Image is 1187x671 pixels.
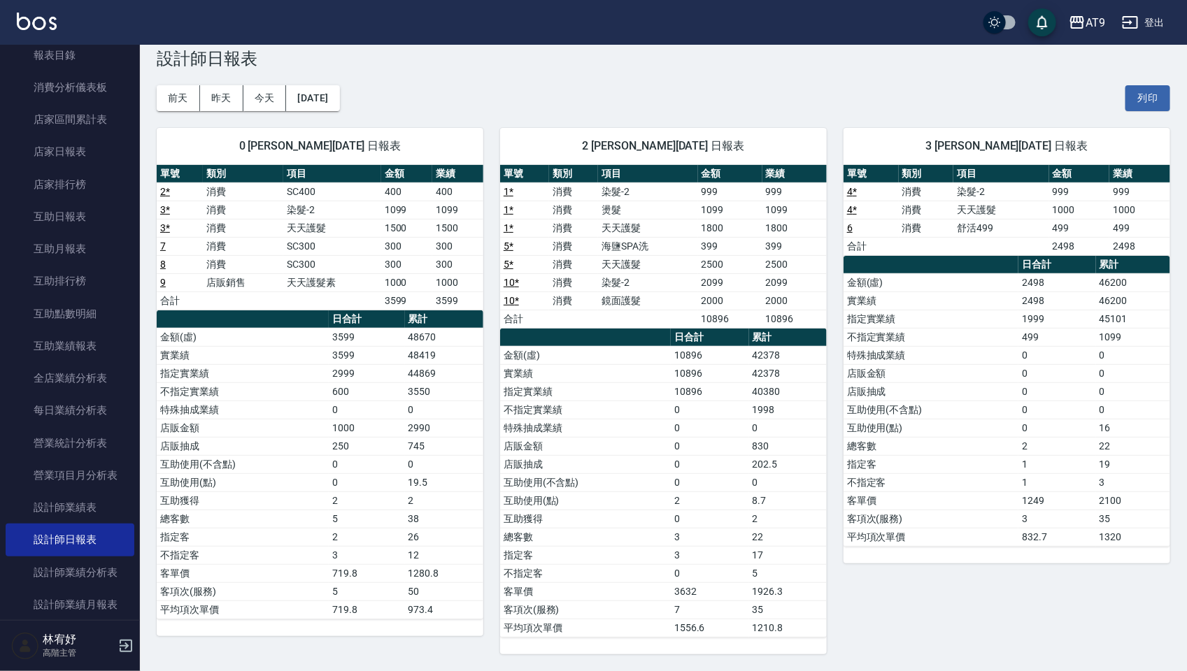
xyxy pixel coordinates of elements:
td: 染髮-2 [598,273,697,291]
td: 合計 [500,310,549,328]
td: 42378 [749,346,827,364]
td: 300 [381,255,432,273]
td: 1099 [432,201,483,219]
td: 7 [671,600,748,619]
td: 10896 [671,364,748,382]
td: 3 [329,546,405,564]
td: 消費 [203,255,283,273]
td: 實業績 [844,291,1018,310]
td: 2500 [698,255,762,273]
td: 0 [405,401,483,419]
td: 19.5 [405,473,483,491]
td: 3 [671,528,748,546]
td: 0 [749,419,827,437]
td: 指定客 [500,546,671,564]
th: 業績 [432,165,483,183]
td: 0 [671,510,748,528]
td: 46200 [1096,273,1170,291]
td: 1000 [432,273,483,291]
table: a dense table [500,329,827,637]
td: 不指定實業績 [157,382,329,401]
td: 400 [432,182,483,201]
a: 8 [160,259,166,270]
td: 3 [1096,473,1170,491]
td: 2498 [1018,273,1095,291]
a: 消費分析儀表板 [6,71,134,103]
td: 3599 [381,291,432,310]
td: 不指定實業績 [500,401,671,419]
td: 客項次(服務) [500,600,671,619]
td: 2 [329,491,405,510]
a: 營業項目月分析表 [6,459,134,491]
th: 日合計 [671,329,748,347]
th: 單號 [844,165,899,183]
td: 3 [1018,510,1095,528]
td: 5 [749,564,827,582]
a: 營業統計分析表 [6,427,134,459]
td: 3599 [329,328,405,346]
td: 消費 [549,291,598,310]
a: 店家日報表 [6,136,134,168]
p: 高階主管 [43,647,114,659]
td: 0 [671,437,748,455]
td: 1000 [1049,201,1110,219]
td: 1800 [762,219,827,237]
td: 1926.3 [749,582,827,600]
td: 2 [671,491,748,510]
td: 0 [1018,364,1095,382]
td: 互助使用(點) [844,419,1018,437]
th: 累計 [749,329,827,347]
td: 832.7 [1018,528,1095,546]
td: 2100 [1096,491,1170,510]
td: 1000 [381,273,432,291]
td: 客單價 [844,491,1018,510]
td: 店販金額 [500,437,671,455]
td: 指定實業績 [500,382,671,401]
td: 指定客 [844,455,1018,473]
img: Logo [17,13,57,30]
td: 499 [1018,328,1095,346]
td: 消費 [899,182,954,201]
a: 互助月報表 [6,233,134,265]
td: 1099 [381,201,432,219]
td: 1800 [698,219,762,237]
td: 總客數 [844,437,1018,455]
td: 2500 [762,255,827,273]
td: 22 [1096,437,1170,455]
td: 消費 [899,219,954,237]
td: 消費 [549,237,598,255]
td: 實業績 [500,364,671,382]
th: 項目 [953,165,1049,183]
td: 染髮-2 [598,182,697,201]
td: 特殊抽成業績 [157,401,329,419]
td: 指定實業績 [157,364,329,382]
a: 7 [160,240,166,252]
a: 互助業績報表 [6,330,134,362]
td: 35 [749,600,827,619]
table: a dense table [157,310,483,619]
td: SC400 [283,182,381,201]
td: 消費 [203,219,283,237]
td: 天天護髮素 [283,273,381,291]
td: 1999 [1018,310,1095,328]
td: 0 [1096,346,1170,364]
td: 973.4 [405,600,483,619]
td: 3 [671,546,748,564]
table: a dense table [500,165,827,329]
td: 店販抽成 [844,382,1018,401]
td: 8.7 [749,491,827,510]
td: 1 [1018,473,1095,491]
a: 店家區間累計表 [6,103,134,136]
td: 鏡面護髮 [598,291,697,310]
table: a dense table [844,256,1170,547]
td: 999 [1049,182,1110,201]
td: 客項次(服務) [157,582,329,600]
td: 消費 [203,182,283,201]
td: 19 [1096,455,1170,473]
td: 1000 [1109,201,1170,219]
td: 染髮-2 [953,182,1049,201]
td: 合計 [844,237,899,255]
td: 399 [698,237,762,255]
a: 報表目錄 [6,39,134,71]
th: 日合計 [329,310,405,329]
